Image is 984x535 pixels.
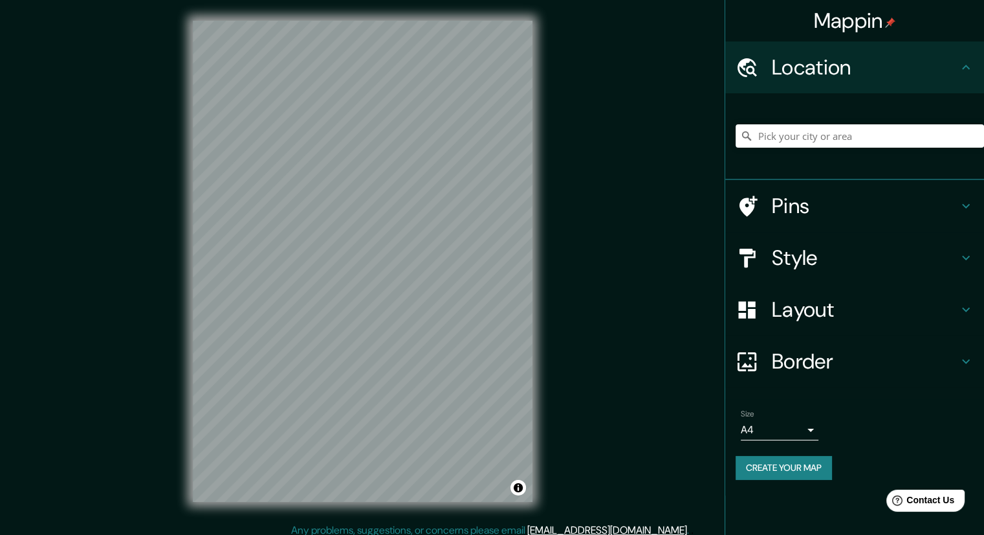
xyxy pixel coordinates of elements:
button: Create your map [736,456,832,480]
h4: Mappin [814,8,896,34]
div: A4 [741,420,818,440]
h4: Location [772,54,958,80]
button: Toggle attribution [510,480,526,495]
h4: Border [772,348,958,374]
div: Style [725,232,984,284]
canvas: Map [193,21,532,502]
div: Location [725,41,984,93]
label: Size [741,409,754,420]
div: Border [725,336,984,387]
input: Pick your city or area [736,124,984,148]
div: Layout [725,284,984,336]
img: pin-icon.png [885,17,895,28]
h4: Layout [772,297,958,323]
iframe: Help widget launcher [869,484,970,521]
h4: Style [772,245,958,271]
h4: Pins [772,193,958,219]
div: Pins [725,180,984,232]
